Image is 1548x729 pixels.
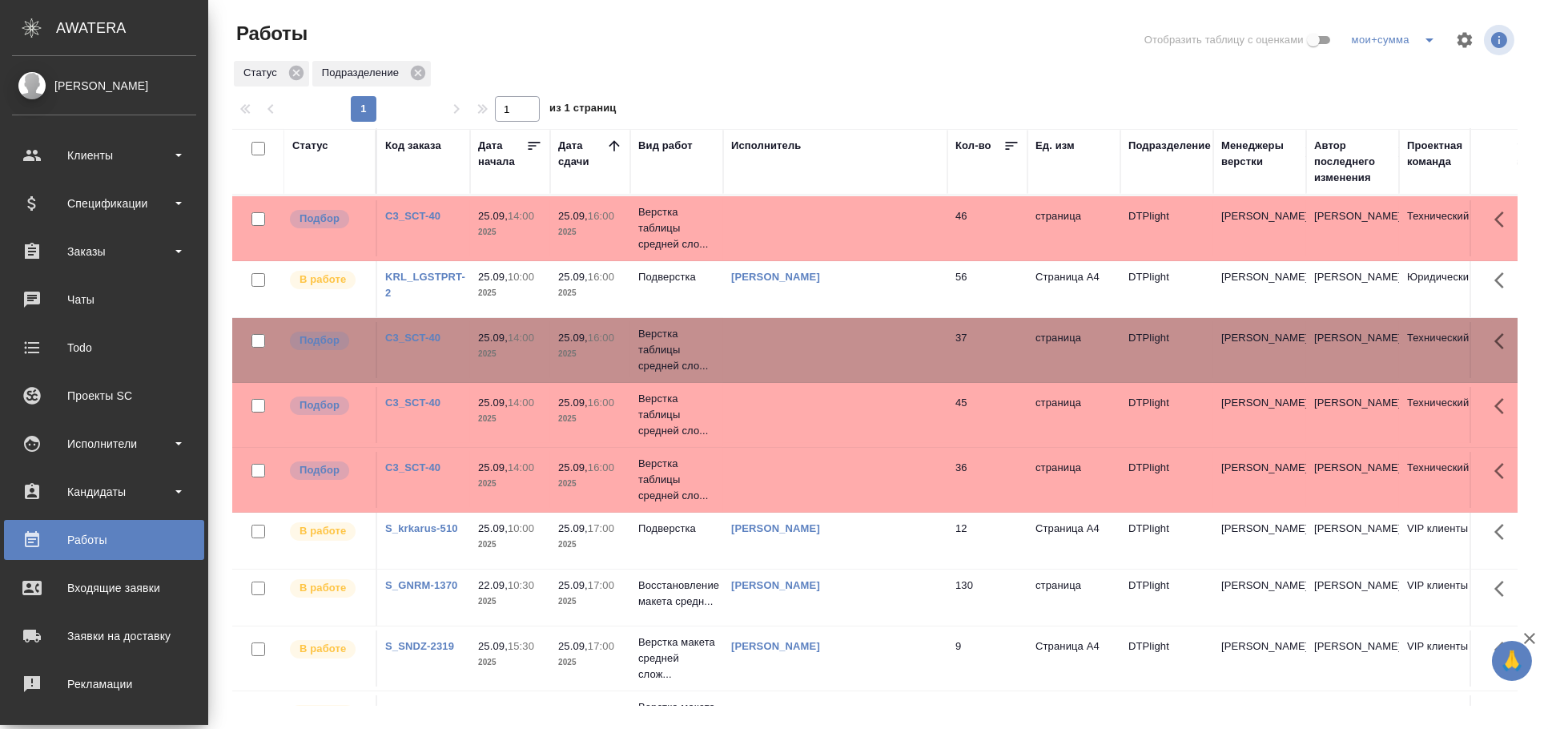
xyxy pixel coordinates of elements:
div: Заказы [12,240,196,264]
p: Восстановление макета средн... [638,578,715,610]
a: KRL_LGSTPRT-2 [385,271,465,299]
div: Todo [12,336,196,360]
p: 2025 [558,285,622,301]
div: Можно подбирать исполнителей [288,208,368,230]
p: [PERSON_NAME] [1221,578,1298,594]
div: Исполнитель выполняет работу [288,521,368,542]
p: 16:00 [588,461,614,473]
p: 16:00 [588,271,614,283]
div: Кол-во [955,138,991,154]
a: Чаты [4,280,204,320]
td: Юридический [1399,261,1492,317]
div: Клиенты [12,143,196,167]
td: Страница А4 [1027,261,1120,317]
td: VIP клиенты [1399,570,1492,626]
p: [PERSON_NAME] [1221,703,1298,719]
p: 22.09, [478,579,508,591]
div: Заявки на доставку [12,624,196,648]
p: 10:00 [508,271,534,283]
td: [PERSON_NAME] [1306,630,1399,687]
p: 2025 [478,224,542,240]
p: 17:30 [588,705,614,717]
button: 🙏 [1492,641,1532,681]
td: 56 [947,261,1027,317]
p: 17:00 [588,640,614,652]
p: 2025 [478,346,542,362]
span: Отобразить таблицу с оценками [1144,32,1304,48]
p: [PERSON_NAME] [1221,521,1298,537]
td: [PERSON_NAME] [1306,200,1399,256]
td: [PERSON_NAME] [1306,261,1399,317]
p: 2025 [558,537,622,553]
div: [PERSON_NAME] [12,77,196,95]
p: 17:00 [588,579,614,591]
p: 10:00 [508,522,534,534]
div: Спецификации [12,191,196,215]
p: 25.09, [558,461,588,473]
td: [PERSON_NAME] [1306,513,1399,569]
p: [PERSON_NAME] [1221,460,1298,476]
div: Код заказа [385,138,441,154]
a: [PERSON_NAME] [731,579,820,591]
p: 16:00 [588,397,614,409]
p: Подверстка [638,269,715,285]
td: страница [1027,570,1120,626]
p: 14:00 [508,461,534,473]
div: Кандидаты [12,480,196,504]
div: AWATERA [56,12,208,44]
td: [PERSON_NAME] [1306,570,1399,626]
p: 16:00 [588,210,614,222]
div: Статус [292,138,328,154]
p: Статус [243,65,283,81]
td: DTPlight [1120,200,1213,256]
a: Рекламации [4,664,204,704]
div: Входящие заявки [12,576,196,600]
p: В работе [300,641,346,657]
td: VIP клиенты [1399,630,1492,687]
p: 14:00 [508,210,534,222]
td: DTPlight [1120,452,1213,508]
p: [PERSON_NAME] [1221,330,1298,346]
p: 11:30 [508,705,534,717]
div: Вид работ [638,138,693,154]
a: Входящие заявки [4,568,204,608]
p: [PERSON_NAME] [1221,395,1298,411]
td: DTPlight [1120,513,1213,569]
p: 2025 [478,411,542,427]
div: Работы [12,528,196,552]
p: [PERSON_NAME] [1221,208,1298,224]
p: Подверстка [638,521,715,537]
p: 25.09, [558,332,588,344]
a: Todo [4,328,204,368]
td: страница [1027,322,1120,378]
p: 25.09, [558,579,588,591]
p: 25.09, [478,640,508,652]
span: 🙏 [1498,644,1526,678]
td: 45 [947,387,1027,443]
p: 2025 [558,654,622,671]
p: 2025 [478,476,542,492]
td: DTPlight [1120,261,1213,317]
p: 2025 [558,224,622,240]
td: страница [1027,200,1120,256]
td: 37 [947,322,1027,378]
button: Здесь прячутся важные кнопки [1485,200,1523,239]
p: 10:30 [508,579,534,591]
p: В работе [300,580,346,596]
p: В работе [300,272,346,288]
a: C3_SCT-40 [385,210,440,222]
td: Технический [1399,322,1492,378]
p: 25.09, [558,271,588,283]
a: S_SNDZ-2319 [385,640,454,652]
p: Подбор [300,332,340,348]
p: 2025 [558,594,622,610]
div: Проектная команда [1407,138,1484,170]
td: [PERSON_NAME] [1306,452,1399,508]
td: 9 [947,630,1027,687]
td: [PERSON_NAME] [1306,387,1399,443]
a: [PERSON_NAME] [731,705,820,717]
td: 130 [947,570,1027,626]
td: 46 [947,200,1027,256]
a: C3_SCT-40 [385,332,440,344]
td: Страница А4 [1027,630,1120,687]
